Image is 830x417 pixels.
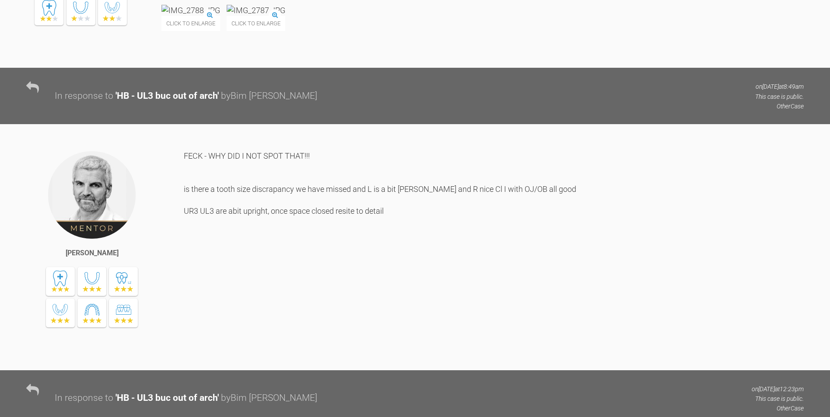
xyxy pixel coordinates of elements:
div: ' HB - UL3 buc out of arch ' [116,89,219,104]
p: Other Case [755,101,804,111]
div: [PERSON_NAME] [66,247,119,259]
div: In response to [55,391,113,406]
div: by Bim [PERSON_NAME] [221,89,317,104]
div: ' HB - UL3 buc out of arch ' [116,391,219,406]
div: FECK - WHY DID I NOT SPOT THAT!!! is there a tooth size discrapancy we have missed and L is a bit... [184,150,804,357]
p: Other Case [752,403,804,413]
img: IMG_2788.JPG [161,5,220,16]
span: Click to enlarge [161,16,220,31]
div: In response to [55,89,113,104]
img: Ross Hobson [47,150,137,240]
p: This case is public. [752,394,804,403]
span: Click to enlarge [227,16,285,31]
p: on [DATE] at 8:49am [755,82,804,91]
img: IMG_2787.JPG [227,5,285,16]
p: This case is public. [755,92,804,101]
div: by Bim [PERSON_NAME] [221,391,317,406]
p: on [DATE] at 12:23pm [752,384,804,394]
